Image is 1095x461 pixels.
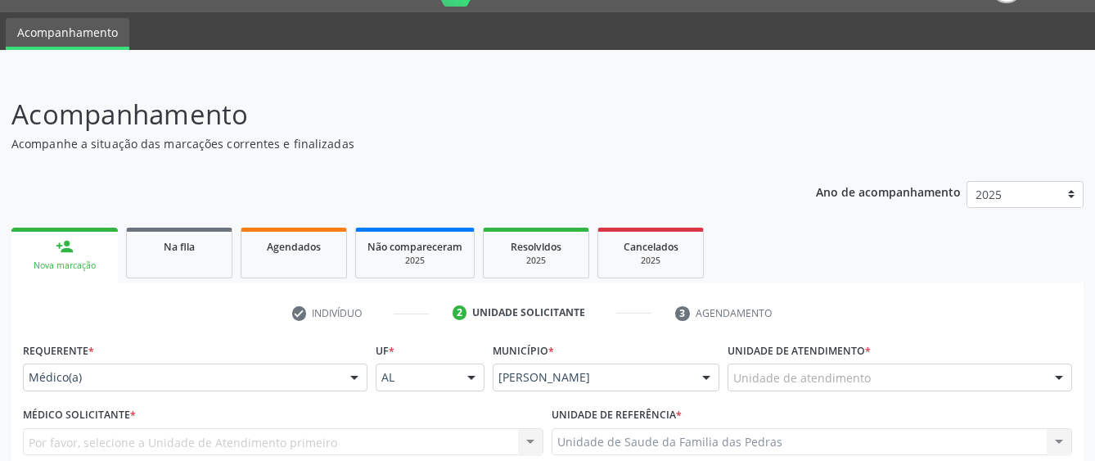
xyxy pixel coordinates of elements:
[552,403,682,428] label: Unidade de referência
[23,338,94,364] label: Requerente
[472,305,585,320] div: Unidade solicitante
[11,135,762,152] p: Acompanhe a situação das marcações correntes e finalizadas
[367,240,462,254] span: Não compareceram
[381,369,452,386] span: AL
[610,255,692,267] div: 2025
[267,240,321,254] span: Agendados
[23,260,106,272] div: Nova marcação
[733,369,871,386] span: Unidade de atendimento
[728,338,871,364] label: Unidade de atendimento
[493,338,554,364] label: Município
[11,94,762,135] p: Acompanhamento
[624,240,678,254] span: Cancelados
[164,240,195,254] span: Na fila
[495,255,577,267] div: 2025
[29,369,334,386] span: Médico(a)
[498,369,686,386] span: [PERSON_NAME]
[511,240,561,254] span: Resolvidos
[23,403,136,428] label: Médico Solicitante
[6,18,129,50] a: Acompanhamento
[56,237,74,255] div: person_add
[367,255,462,267] div: 2025
[816,181,961,201] p: Ano de acompanhamento
[376,338,394,364] label: UF
[453,305,467,320] div: 2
